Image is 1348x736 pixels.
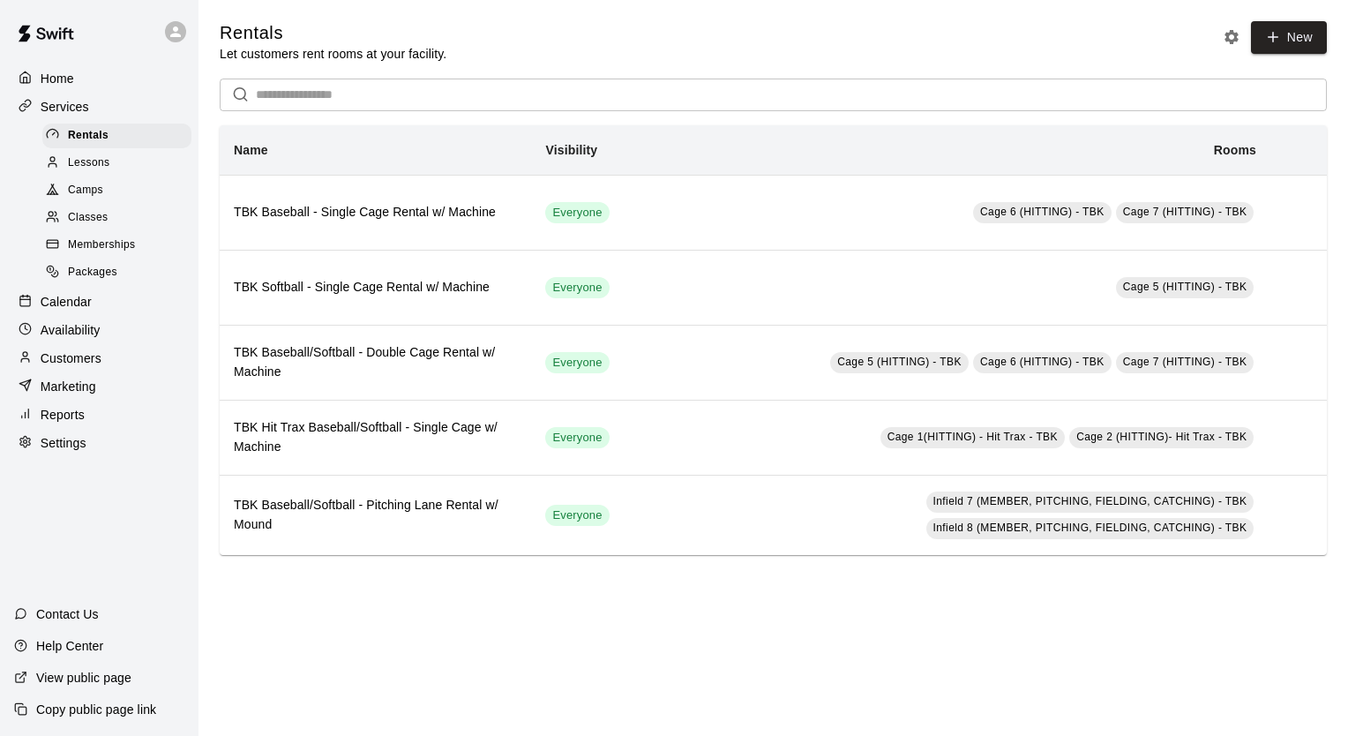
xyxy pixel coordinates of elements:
h5: Rentals [220,21,446,45]
h6: TBK Baseball - Single Cage Rental w/ Machine [234,203,517,222]
div: Rentals [42,124,191,148]
div: This service is visible to all of your customers [545,427,609,448]
a: Services [14,94,184,120]
span: Everyone [545,280,609,297]
span: Everyone [545,205,609,222]
p: Services [41,98,89,116]
a: Home [14,65,184,92]
b: Rooms [1214,143,1256,157]
p: View public page [36,669,131,687]
a: Reports [14,402,184,428]
p: Reports [41,406,85,424]
b: Name [234,143,268,157]
span: Infield 7 (MEMBER, PITCHING, FIELDING, CATCHING) - TBK [933,495,1247,507]
span: Cage 7 (HITTING) - TBK [1123,356,1247,368]
h6: TBK Softball - Single Cage Rental w/ Machine [234,278,517,297]
a: Classes [42,205,198,232]
span: Cage 6 (HITTING) - TBK [980,206,1105,218]
div: This service is visible to all of your customers [545,202,609,223]
a: Customers [14,345,184,372]
p: Contact Us [36,605,99,623]
b: Visibility [545,143,597,157]
div: Lessons [42,151,191,176]
div: This service is visible to all of your customers [545,505,609,526]
table: simple table [220,125,1327,555]
div: Classes [42,206,191,230]
a: Availability [14,317,184,343]
h6: TBK Baseball/Softball - Pitching Lane Rental w/ Mound [234,496,517,535]
a: Calendar [14,289,184,315]
div: Packages [42,260,191,285]
span: Everyone [545,507,609,524]
p: Marketing [41,378,96,395]
span: Lessons [68,154,110,172]
p: Availability [41,321,101,339]
span: Cage 5 (HITTING) - TBK [837,356,962,368]
h6: TBK Baseball/Softball - Double Cage Rental w/ Machine [234,343,517,382]
span: Rentals [68,127,109,145]
a: New [1251,21,1327,54]
a: Packages [42,259,198,287]
a: Memberships [42,232,198,259]
span: Classes [68,209,108,227]
div: Camps [42,178,191,203]
p: Settings [41,434,86,452]
span: Cage 2 (HITTING)- Hit Trax - TBK [1076,431,1247,443]
div: This service is visible to all of your customers [545,277,609,298]
a: Rentals [42,122,198,149]
span: Cage 1(HITTING) - Hit Trax - TBK [887,431,1058,443]
p: Calendar [41,293,92,311]
p: Home [41,70,74,87]
span: Cage 6 (HITTING) - TBK [980,356,1105,368]
p: Let customers rent rooms at your facility. [220,45,446,63]
span: Cage 5 (HITTING) - TBK [1123,281,1247,293]
h6: TBK Hit Trax Baseball/Softball - Single Cage w/ Machine [234,418,517,457]
a: Marketing [14,373,184,400]
a: Settings [14,430,184,456]
span: Camps [68,182,103,199]
button: Rental settings [1218,24,1245,50]
p: Help Center [36,637,103,655]
span: Packages [68,264,117,282]
a: Lessons [42,149,198,176]
div: This service is visible to all of your customers [545,352,609,373]
div: Memberships [42,233,191,258]
span: Memberships [68,237,135,254]
span: Everyone [545,355,609,372]
a: Camps [42,177,198,205]
span: Infield 8 (MEMBER, PITCHING, FIELDING, CATCHING) - TBK [933,522,1247,534]
span: Everyone [545,430,609,447]
p: Copy public page link [36,701,156,718]
p: Customers [41,349,101,367]
span: Cage 7 (HITTING) - TBK [1123,206,1247,218]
